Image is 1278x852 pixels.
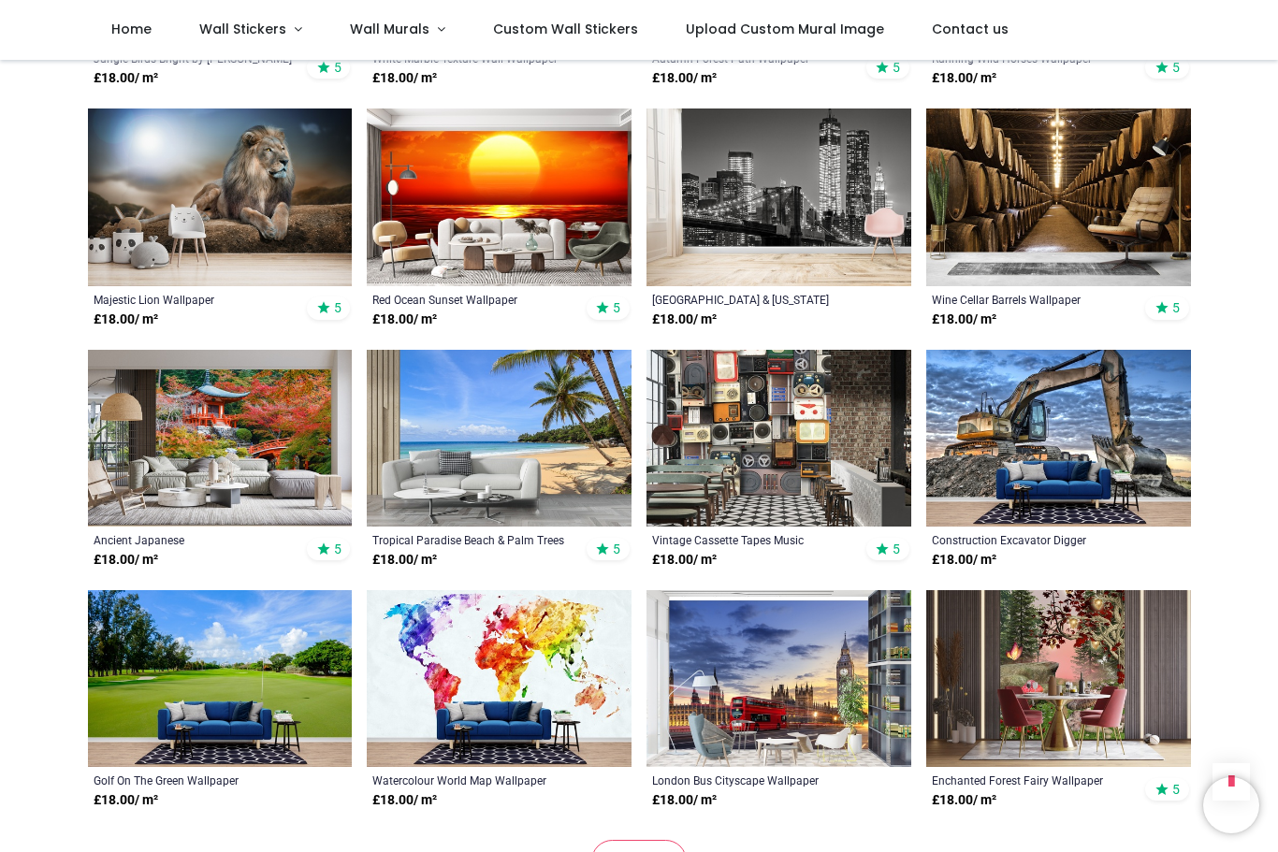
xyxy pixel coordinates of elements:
strong: £ 18.00 / m² [372,551,437,570]
a: Enchanted Forest Fairy Wallpaper [932,773,1135,787]
strong: £ 18.00 / m² [372,69,437,88]
strong: £ 18.00 / m² [932,551,996,570]
strong: £ 18.00 / m² [652,310,717,329]
strong: £ 18.00 / m² [932,791,996,810]
img: Vintage Cassette Tapes Music Wall Mural Wallpaper [646,350,911,527]
span: 5 [1172,299,1180,316]
span: 5 [334,59,341,76]
img: Red Ocean Sunset Wall Mural Wallpaper [367,108,632,285]
a: Majestic Lion Wallpaper [94,292,297,307]
strong: £ 18.00 / m² [94,310,158,329]
span: 5 [613,541,620,557]
img: Enchanted Forest Fairy Wall Mural Wallpaper [926,590,1191,767]
strong: £ 18.00 / m² [932,69,996,88]
img: Golf On The Green Wall Mural Wallpaper [88,590,353,767]
span: 5 [334,299,341,316]
a: London Bus Cityscape Wallpaper [652,773,855,787]
img: Construction Excavator Digger Wall Mural Wallpaper [926,350,1191,527]
img: Watercolour World Map Wall Mural Wallpaper [367,590,632,767]
a: [GEOGRAPHIC_DATA] & [US_STATE] Skyscrapers Wallpaper [652,292,855,307]
span: Wall Stickers [199,20,286,38]
strong: £ 18.00 / m² [652,551,717,570]
span: Wall Murals [350,20,429,38]
a: Red Ocean Sunset Wallpaper [372,292,575,307]
a: Vintage Cassette Tapes Music Wallpaper [652,532,855,547]
span: 5 [1172,59,1180,76]
iframe: Brevo live chat [1203,777,1259,833]
a: Ancient Japanese [DEMOGRAPHIC_DATA] Wallpaper [94,532,297,547]
img: Ancient Japanese Temple Wall Mural Wallpaper [88,350,353,527]
strong: £ 18.00 / m² [94,791,158,810]
a: Wine Cellar Barrels Wallpaper [932,292,1135,307]
strong: £ 18.00 / m² [372,791,437,810]
strong: £ 18.00 / m² [652,69,717,88]
span: 5 [334,541,341,557]
strong: £ 18.00 / m² [94,69,158,88]
img: Brooklyn Bridge & New York Skyscrapers Wall Mural Wallpaper [646,108,911,285]
a: Watercolour World Map Wallpaper [372,773,575,787]
span: 5 [613,299,620,316]
span: Contact us [932,20,1009,38]
span: Custom Wall Stickers [493,20,638,38]
span: 5 [893,541,900,557]
img: Wine Cellar Barrels Wall Mural Wallpaper [926,108,1191,285]
a: Tropical Paradise Beach & Palm Trees Wallpaper [372,532,575,547]
strong: £ 18.00 / m² [372,310,437,329]
img: London Bus Cityscape Wall Mural Wallpaper [646,590,911,767]
strong: £ 18.00 / m² [932,310,996,329]
span: Home [111,20,152,38]
span: Upload Custom Mural Image [686,20,884,38]
strong: £ 18.00 / m² [652,791,717,810]
a: Golf On The Green Wallpaper [94,773,297,787]
span: 5 [893,59,900,76]
a: Construction Excavator Digger Wallpaper [932,532,1135,547]
img: Majestic Lion Wall Mural Wallpaper [88,108,353,285]
span: 5 [1172,781,1180,798]
strong: £ 18.00 / m² [94,551,158,570]
img: Tropical Paradise Beach & Palm Trees Wall Mural Wallpaper [367,350,632,527]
